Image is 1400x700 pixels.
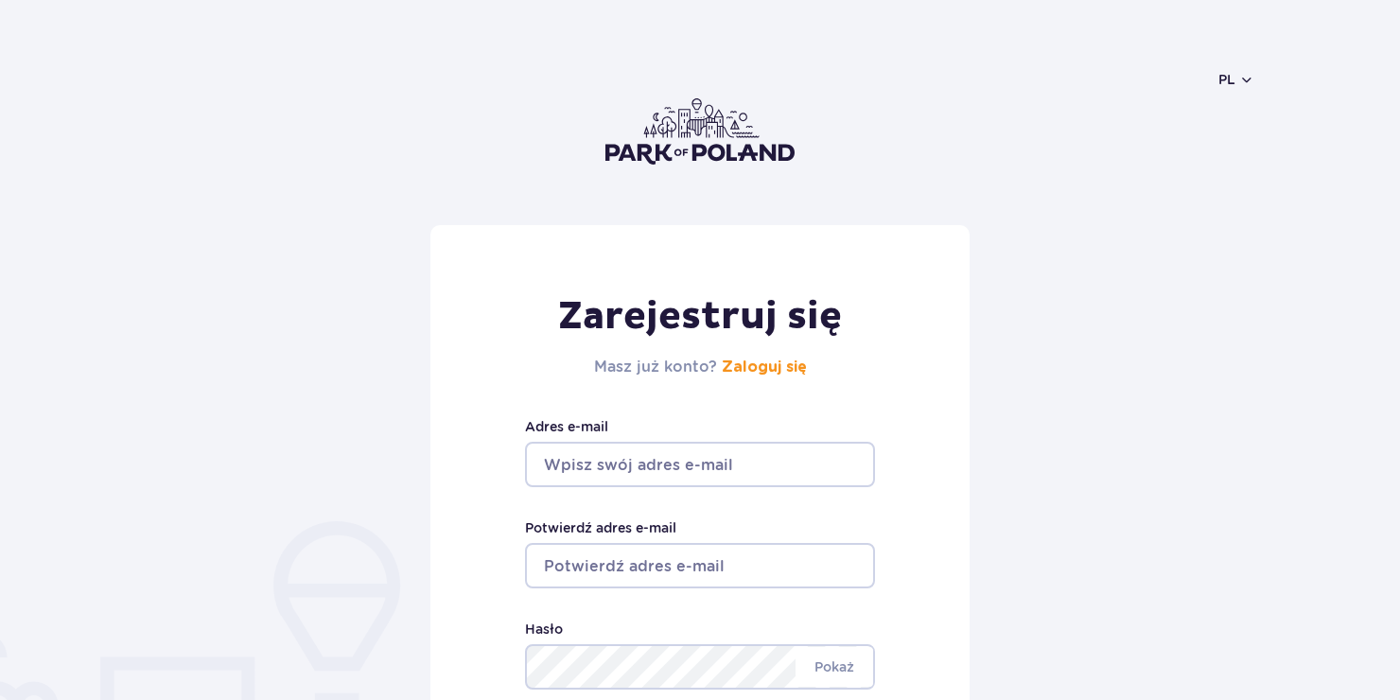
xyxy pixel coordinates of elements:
span: Pokaż [796,647,873,687]
a: Zaloguj się [722,359,807,375]
h2: Masz już konto? [558,356,842,378]
button: pl [1218,70,1254,89]
img: Park of Poland logo [605,98,795,165]
h1: Zarejestruj się [558,293,842,341]
label: Potwierdź adres e-mail [525,517,875,538]
label: Hasło [525,619,563,639]
input: Potwierdź adres e-mail [525,543,875,588]
input: Wpisz swój adres e-mail [525,442,875,487]
label: Adres e-mail [525,416,875,437]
